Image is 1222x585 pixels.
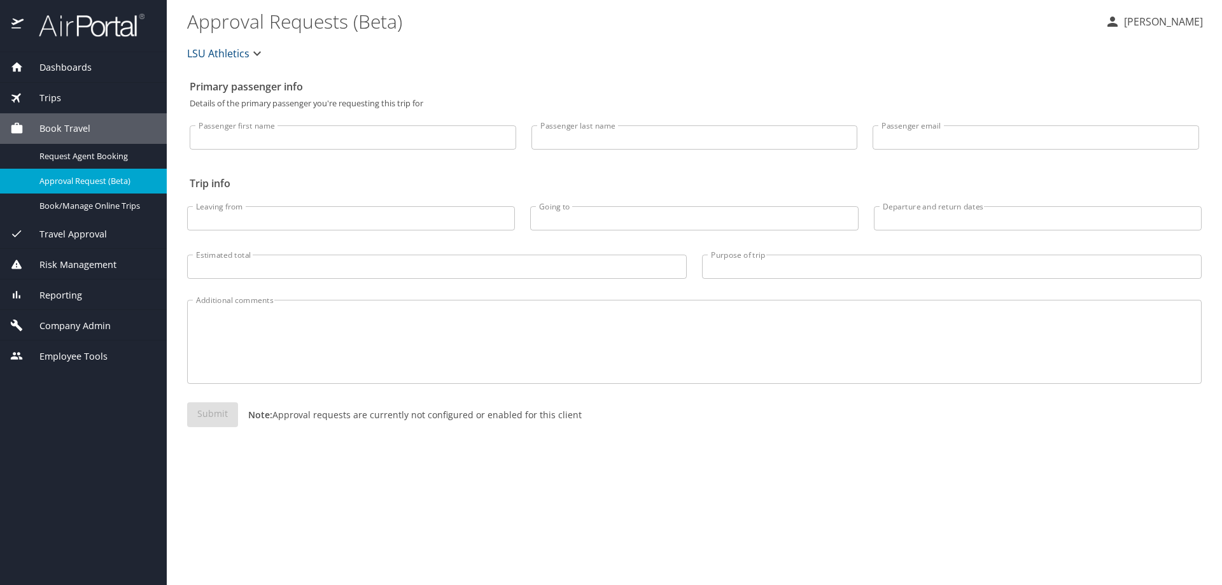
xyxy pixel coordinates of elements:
img: icon-airportal.png [11,13,25,38]
strong: Note: [248,409,272,421]
span: Dashboards [24,60,92,74]
span: Company Admin [24,319,111,333]
h2: Trip info [190,173,1199,194]
span: Employee Tools [24,349,108,363]
span: Risk Management [24,258,116,272]
button: [PERSON_NAME] [1100,10,1208,33]
img: airportal-logo.png [25,13,144,38]
span: Request Agent Booking [39,150,151,162]
p: Approval requests are currently not configured or enabled for this client [238,408,582,421]
span: Trips [24,91,61,105]
span: Book Travel [24,122,90,136]
p: Details of the primary passenger you're requesting this trip for [190,99,1199,108]
p: [PERSON_NAME] [1120,14,1203,29]
span: Travel Approval [24,227,107,241]
h2: Primary passenger info [190,76,1199,97]
span: Book/Manage Online Trips [39,200,151,212]
span: Approval Request (Beta) [39,175,151,187]
button: LSU Athletics [182,41,270,66]
span: Reporting [24,288,82,302]
h1: Approval Requests (Beta) [187,1,1095,41]
span: LSU Athletics [187,45,249,62]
